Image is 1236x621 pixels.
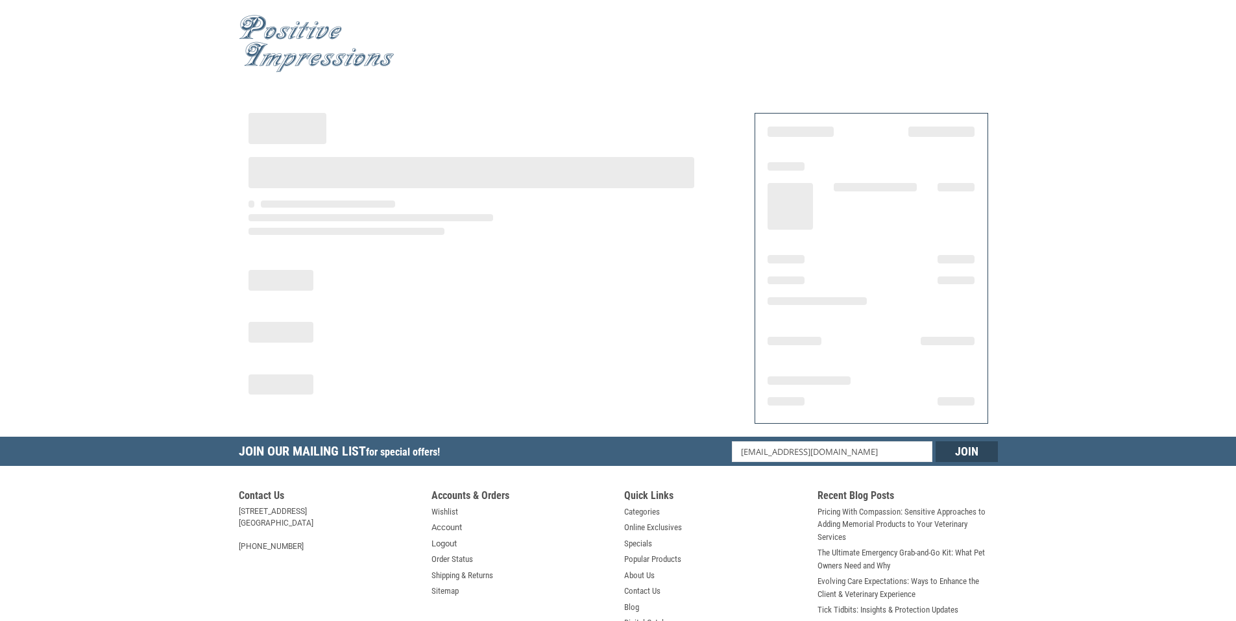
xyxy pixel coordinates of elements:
a: Sitemap [431,585,459,598]
a: Specials [624,537,652,550]
a: Account [431,521,462,534]
a: Pricing With Compassion: Sensitive Approaches to Adding Memorial Products to Your Veterinary Serv... [818,505,998,544]
h5: Recent Blog Posts [818,489,998,505]
span: for special offers! [366,446,440,458]
h5: Accounts & Orders [431,489,612,505]
a: Evolving Care Expectations: Ways to Enhance the Client & Veterinary Experience [818,575,998,600]
h5: Join Our Mailing List [239,437,446,470]
a: Order Status [431,553,473,566]
a: Popular Products [624,553,681,566]
a: About Us [624,569,655,582]
a: Logout [431,537,457,550]
address: [STREET_ADDRESS] [GEOGRAPHIC_DATA] [PHONE_NUMBER] [239,505,419,552]
a: Categories [624,505,660,518]
a: Tick Tidbits: Insights & Protection Updates [818,603,958,616]
h5: Quick Links [624,489,805,505]
a: Contact Us [624,585,660,598]
input: Join [936,441,998,462]
a: The Ultimate Emergency Grab-and-Go Kit: What Pet Owners Need and Why [818,546,998,572]
h5: Contact Us [239,489,419,505]
a: Online Exclusives [624,521,682,534]
input: Email [732,441,932,462]
a: Wishlist [431,505,458,518]
a: Shipping & Returns [431,569,493,582]
a: Blog [624,601,639,614]
img: Positive Impressions [239,15,394,73]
